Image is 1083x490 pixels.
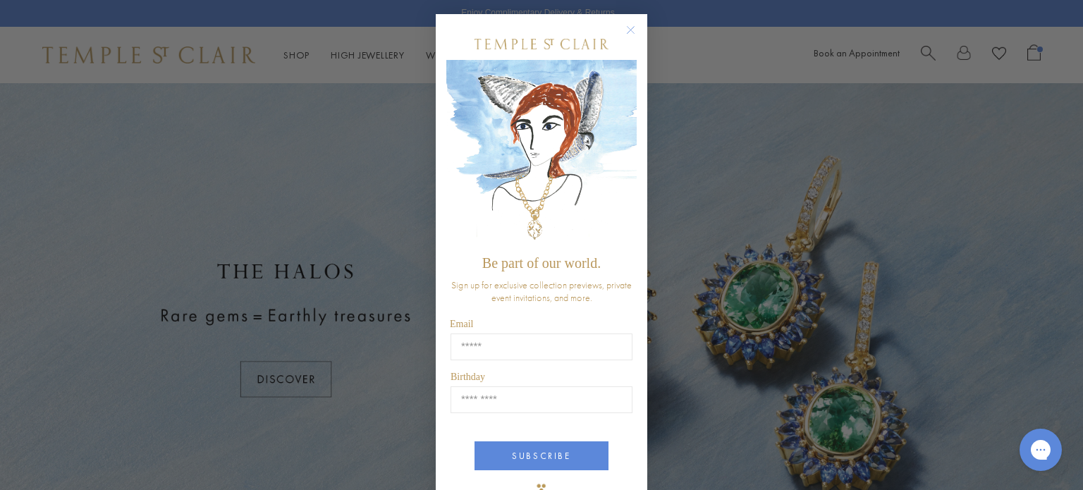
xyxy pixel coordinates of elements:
[475,39,608,49] img: Temple St. Clair
[1012,424,1069,476] iframe: Gorgias live chat messenger
[451,333,632,360] input: Email
[629,28,647,46] button: Close dialog
[451,372,485,382] span: Birthday
[451,278,632,304] span: Sign up for exclusive collection previews, private event invitations, and more.
[450,319,473,329] span: Email
[475,441,608,470] button: SUBSCRIBE
[446,60,637,248] img: c4a9eb12-d91a-4d4a-8ee0-386386f4f338.jpeg
[482,255,601,271] span: Be part of our world.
